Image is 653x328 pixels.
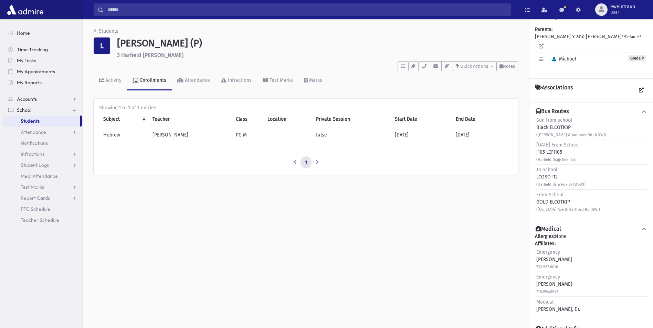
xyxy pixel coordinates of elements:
th: Location [263,111,312,127]
span: My Tasks [17,57,36,64]
td: [DATE] [391,127,452,143]
a: PTC Schedule [3,204,82,215]
span: PTC Schedule [21,206,50,212]
button: Notes [496,61,518,71]
span: My Appointments [17,68,55,75]
input: Search [104,3,510,16]
th: Subject [99,111,148,127]
a: Attendance [3,127,82,138]
div: Black ELCOTK3P [536,117,606,138]
td: [PERSON_NAME] [148,127,232,143]
small: 718.954.0242 [536,289,558,294]
span: Michoel [549,56,576,62]
span: Emergency [536,274,560,280]
span: Attendance [21,129,46,135]
a: Accounts [3,94,82,105]
small: ([PERSON_NAME] & Andover Rd (NNW)) [536,133,606,137]
div: Attendance [183,77,210,83]
div: LCOSOT12 [536,166,586,188]
td: PC-M [232,127,263,143]
td: Hebrew [99,127,148,143]
h4: Associations [535,84,573,97]
span: Home [17,30,30,36]
th: Start Date [391,111,452,127]
span: Infractions [21,151,44,157]
div: Showing 1 to 1 of 1 entries [99,104,513,111]
th: Class [232,111,263,127]
button: Medical [535,226,647,233]
a: View all Associations [635,84,647,97]
span: Report Cards [21,195,50,201]
img: AdmirePro [6,3,45,17]
a: Student Logs [3,160,82,171]
a: Test Marks [257,71,298,90]
span: Test Marks [21,184,44,190]
span: Accounts [17,96,37,102]
div: Activity [104,77,122,83]
span: Grade P [628,55,646,62]
div: Infractions [227,77,252,83]
span: School [17,107,31,113]
a: Enrollments [127,71,172,90]
a: Activity [94,71,127,90]
div: [PERSON_NAME] Y and [PERSON_NAME] [535,26,647,73]
a: Test Marks [3,182,82,193]
a: Attendance [172,71,215,90]
span: User [610,10,635,15]
span: Time Tracking [17,46,48,53]
span: Student Logs [21,162,49,168]
a: School [3,105,82,116]
a: Meal Attendance [3,171,82,182]
span: Students [21,118,40,124]
b: Allergies: [535,233,555,239]
div: Enrollments [139,77,166,83]
small: (Harfield Dr & Fox Dr (WSW)) [536,182,586,187]
a: 1 [301,156,312,169]
h4: Medical [536,226,561,233]
span: Emergency [536,249,560,255]
td: false [312,127,391,143]
a: Report Cards [3,193,82,204]
b: Parents: [535,26,552,32]
span: Notes [503,64,515,69]
span: Meal Attendance [21,173,58,179]
a: Infractions [215,71,257,90]
div: Marks [308,77,322,83]
b: Affiliates: [535,241,556,247]
span: Teacher Schedule [21,217,59,223]
a: Time Tracking [3,44,82,55]
button: Bus Routes [535,108,647,115]
div: [PERSON_NAME], Dr. [536,298,580,313]
button: Quick Actions [453,61,496,71]
div: GOLD ELCOTK1P [536,191,600,213]
td: [DATE] [452,127,513,143]
small: ([US_STATE] Ave & Hartford Rd (SW)) [536,207,600,212]
a: Students [94,28,118,34]
span: Medical [536,299,554,305]
a: My Tasks [3,55,82,66]
span: Notifications [21,140,48,146]
span: Quick Actions [460,64,488,69]
nav: breadcrumb [94,28,118,37]
a: Notifications [3,138,82,149]
span: From School [536,192,564,198]
a: Students [3,116,80,127]
div: [PERSON_NAME] [536,273,572,295]
small: 732.567.6016 [536,265,558,269]
span: My Reports [17,79,42,86]
h4: Bus Routes [536,108,569,115]
h1: [PERSON_NAME] (P) [117,37,518,49]
span: Sun from school [536,117,572,123]
a: Home [3,28,82,39]
span: [DATE] From School [536,142,579,148]
a: Infractions [3,149,82,160]
span: eweintraub [610,4,635,10]
div: Test Marks [268,77,293,83]
div: None [535,233,647,314]
a: Teacher Schedule [3,215,82,226]
th: Teacher [148,111,232,127]
div: [PERSON_NAME] [536,249,572,270]
small: (Harfield Dr.@ Deer Ln) [536,157,577,162]
a: Marks [298,71,328,90]
div: J105 LCFJ105 [536,141,579,163]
